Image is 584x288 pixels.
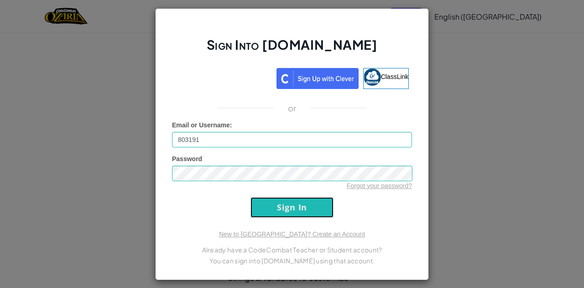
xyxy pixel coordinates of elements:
[347,182,412,189] a: Forgot your password?
[364,68,381,86] img: classlink-logo-small.png
[172,255,412,266] p: You can sign into [DOMAIN_NAME] using that account.
[171,67,276,87] iframe: Sign in with Google Button
[381,73,409,80] span: ClassLink
[219,230,365,238] a: New to [GEOGRAPHIC_DATA]? Create an Account
[250,197,334,218] input: Sign In
[172,36,412,63] h2: Sign Into [DOMAIN_NAME]
[276,68,359,89] img: clever_sso_button@2x.png
[172,121,230,129] span: Email or Username
[172,244,412,255] p: Already have a CodeCombat Teacher or Student account?
[172,120,232,130] label: :
[288,103,297,114] p: or
[172,155,202,162] span: Password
